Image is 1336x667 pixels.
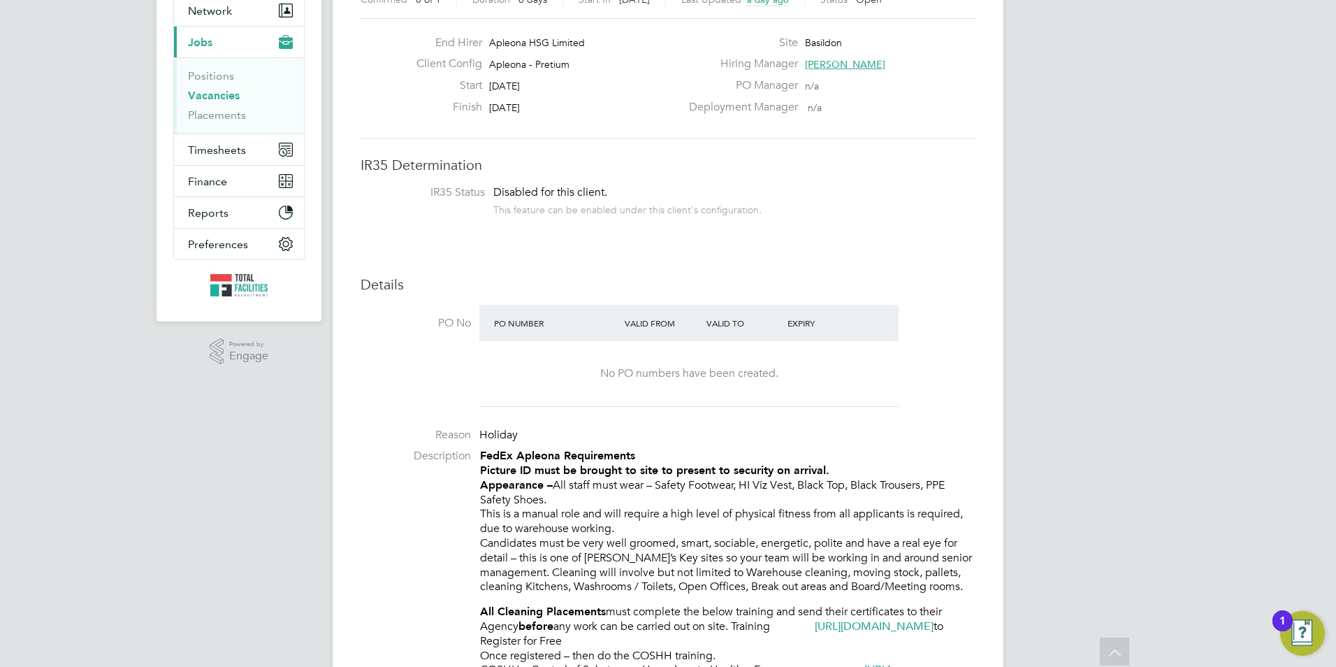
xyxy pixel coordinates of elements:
[229,338,268,350] span: Powered by
[188,4,232,17] span: Network
[188,89,240,102] a: Vacancies
[188,175,227,188] span: Finance
[681,100,798,115] label: Deployment Manager
[210,338,269,365] a: Powered byEngage
[480,478,553,492] strong: Appearance –
[361,156,975,174] h3: IR35 Determination
[480,464,829,477] strong: Picture ID must be brought to site to present to security on arrival.
[479,428,518,442] span: Holiday
[174,166,304,196] button: Finance
[805,80,819,92] span: n/a
[174,197,304,228] button: Reports
[489,80,520,92] span: [DATE]
[493,200,762,216] div: This feature can be enabled under this client's configuration.
[361,449,471,464] label: Description
[815,619,934,633] a: [URL][DOMAIN_NAME]
[621,310,703,336] div: Valid From
[493,366,885,381] div: No PO numbers have been created.
[480,449,975,594] p: All staff must wear – Safety Footwear, HI Viz Vest, Black Top, Black Trousers, PPE Safety Shoes. ...
[808,101,822,114] span: n/a
[1279,621,1286,639] div: 1
[361,428,471,443] label: Reason
[174,134,304,165] button: Timesheets
[518,619,553,633] strong: before
[480,605,606,618] strong: All Cleaning Placements
[173,274,305,296] a: Go to home page
[375,185,485,200] label: IR35 Status
[188,143,246,157] span: Timesheets
[489,101,520,114] span: [DATE]
[1280,611,1325,656] button: Open Resource Center, 1 new notification
[188,69,234,83] a: Positions
[229,350,268,362] span: Engage
[681,78,798,93] label: PO Manager
[188,108,246,122] a: Placements
[480,449,635,462] strong: FedEx Apleona Requirements
[174,57,304,134] div: Jobs
[405,100,482,115] label: Finish
[361,316,471,331] label: PO No
[174,27,304,57] button: Jobs
[489,58,569,71] span: Apleona - Pretium
[784,310,866,336] div: Expiry
[361,275,975,294] h3: Details
[188,36,212,49] span: Jobs
[493,185,607,199] span: Disabled for this client.
[405,57,482,71] label: Client Config
[681,57,798,71] label: Hiring Manager
[703,310,785,336] div: Valid To
[805,36,842,49] span: Basildon
[210,274,268,296] img: tfrecruitment-logo-retina.png
[491,310,621,336] div: PO Number
[405,36,482,50] label: End Hirer
[805,58,885,71] span: [PERSON_NAME]
[681,36,798,50] label: Site
[489,36,585,49] span: Apleona HSG Limited
[405,78,482,93] label: Start
[188,238,248,251] span: Preferences
[188,206,228,220] span: Reports
[174,229,304,259] button: Preferences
